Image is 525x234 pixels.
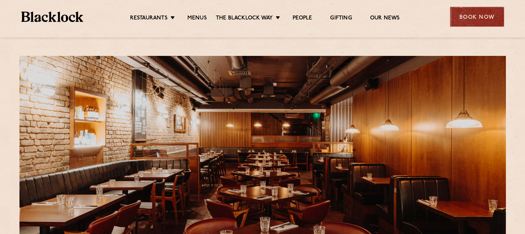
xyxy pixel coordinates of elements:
a: Gifting [330,15,352,23]
a: Our News [370,15,400,23]
a: Restaurants [130,15,168,23]
a: The Blacklock Way [216,15,273,23]
a: People [293,15,312,23]
a: Menus [187,15,207,23]
div: Book Now [450,7,504,27]
img: BL_Textured_Logo-footer-cropped.svg [21,12,84,22]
